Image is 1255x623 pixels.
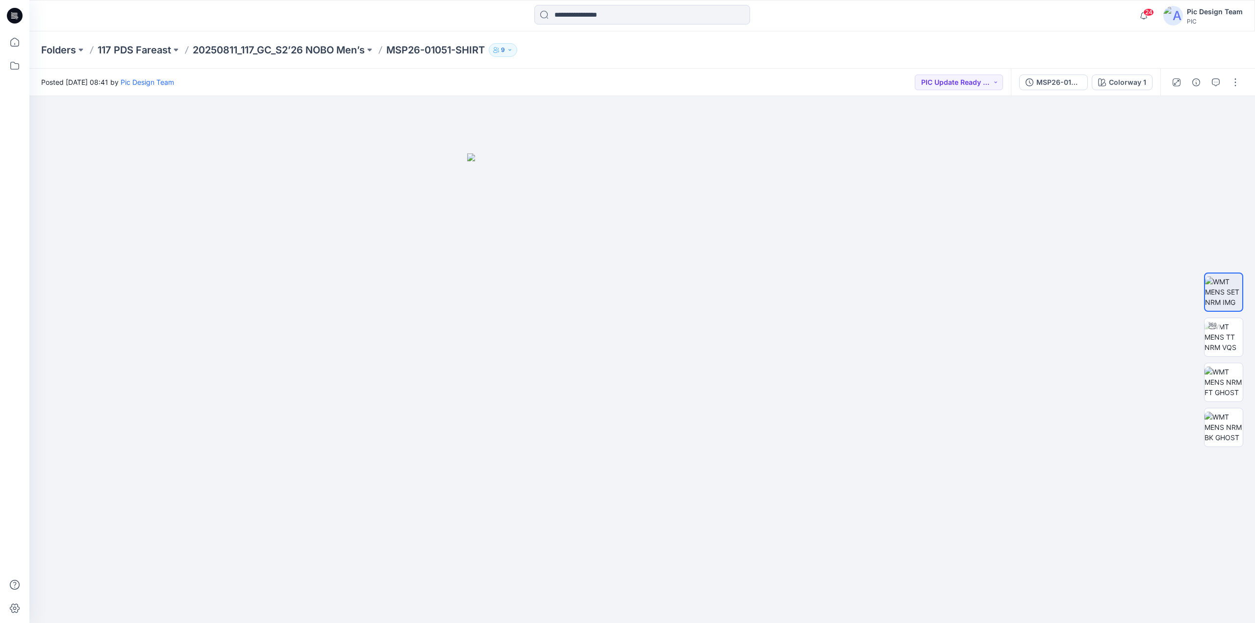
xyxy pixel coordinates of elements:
[121,78,174,86] a: Pic Design Team
[1092,75,1153,90] button: Colorway 1
[386,43,485,57] p: MSP26-01051-SHIRT
[501,45,505,55] p: 9
[41,43,76,57] a: Folders
[98,43,171,57] a: 117 PDS Fareast
[1205,412,1243,443] img: WMT MENS NRM BK GHOST
[1205,322,1243,352] img: WMT MENS TT NRM VQS
[1187,6,1243,18] div: Pic Design Team
[193,43,365,57] a: 20250811_117_GC_S2’26 NOBO Men’s
[1205,367,1243,398] img: WMT MENS NRM FT GHOST
[1205,276,1242,307] img: WMT MENS SET NRM IMG
[41,77,174,87] span: Posted [DATE] 08:41 by
[1163,6,1183,25] img: avatar
[1019,75,1088,90] button: MSP26-01051-SHIRT
[1109,77,1146,88] div: Colorway 1
[1187,18,1243,25] div: PIC
[489,43,517,57] button: 9
[1188,75,1204,90] button: Details
[1036,77,1081,88] div: MSP26-01051-SHIRT
[1143,8,1154,16] span: 24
